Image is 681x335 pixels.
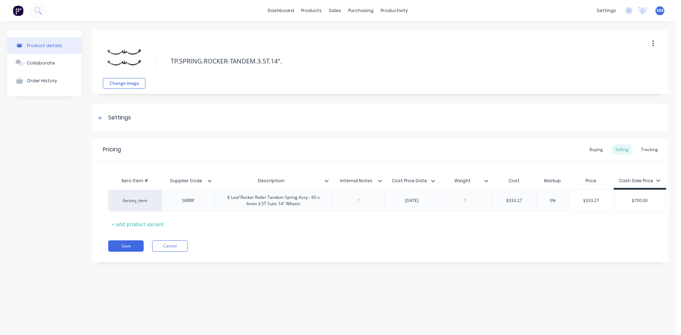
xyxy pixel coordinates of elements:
div: Weight [438,172,487,190]
div: productivity [377,5,411,16]
button: Product details [7,37,82,54]
div: Settings [108,113,131,122]
div: Supplier Code [161,172,210,190]
div: $333.27 [569,192,614,210]
div: Description [215,174,332,188]
div: $333.27 [492,192,537,210]
button: Order History [7,72,82,89]
div: [DATE] [394,196,430,205]
div: Supplier Code [161,174,215,188]
div: S8RRP [171,196,206,205]
div: Cost Price Date [385,172,434,190]
div: Internal Notes [332,172,381,190]
div: sales [325,5,345,16]
div: 0% [535,192,570,210]
div: Markup [537,174,568,188]
div: factory_itemS8RRP8 Leaf Rocker Roller Tandem Spring Assy - 60 x 6mm 3.5T Suits 14" Wheels[DATE]$3... [108,190,666,212]
button: Collaborate [7,54,82,72]
button: Change image [103,78,145,89]
div: Price [568,174,614,188]
div: Xero Item # [108,174,161,188]
div: Order History [27,78,57,83]
div: Weight [438,174,491,188]
div: Cost Price Date [385,174,438,188]
button: Save [108,240,144,252]
button: Cancel [152,240,188,252]
div: products [298,5,325,16]
div: Pricing [103,145,121,154]
img: file [106,39,142,74]
div: Cash Sale Price [619,178,660,184]
img: Factory [13,5,23,16]
span: NM [657,7,664,14]
textarea: TP.SPRING.ROCKER-TANDEM.3.5T.14". [167,53,611,69]
div: Internal Notes [332,174,385,188]
div: Selling [612,144,632,155]
div: settings [593,5,620,16]
div: factory_item [115,197,154,204]
div: fileChange image [103,35,145,89]
div: + add product variant [108,219,167,230]
div: Description [215,172,327,190]
div: Cost [491,174,537,188]
div: $700.00 [614,192,666,210]
div: purchasing [345,5,377,16]
div: 8 Leaf Rocker Roller Tandem Spring Assy - 60 x 6mm 3.5T Suits 14" Wheels [218,193,329,208]
div: Product details [27,43,62,48]
div: Buying [586,144,607,155]
div: Tracking [637,144,661,155]
div: Collaborate [27,60,55,66]
a: dashboard [264,5,298,16]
